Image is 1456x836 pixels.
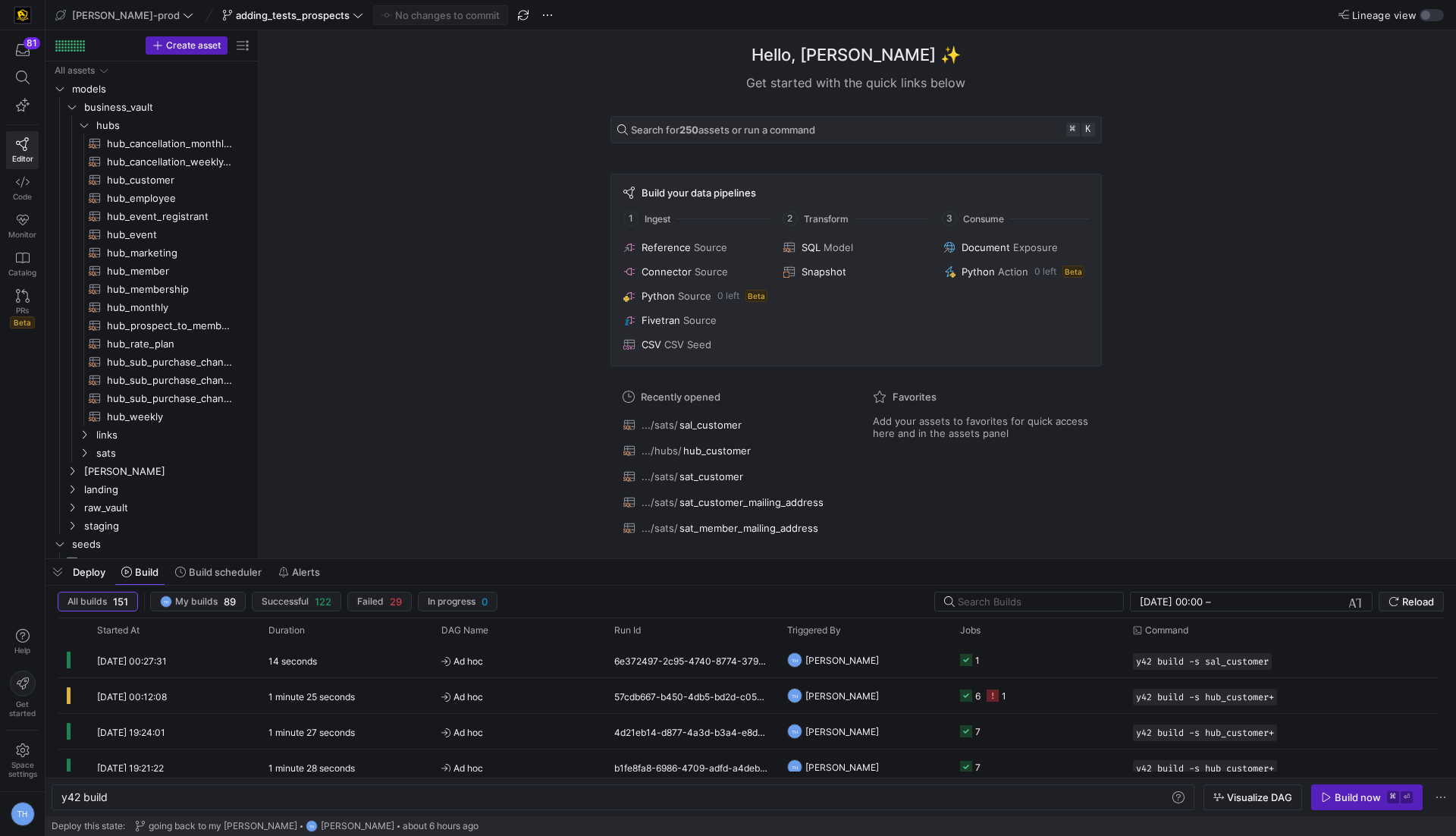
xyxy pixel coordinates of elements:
div: Press SPACE to select this row. [52,98,252,116]
span: Started At [97,625,140,636]
a: hub_weekly​​​​​​​​​​ [52,407,252,426]
button: 81 [6,36,39,64]
div: Press SPACE to select this row. [52,480,252,498]
div: Get started with the quick links below [610,74,1102,92]
kbd: ⏎ [1401,791,1413,803]
a: hub_event_registrant​​​​​​​​​​ [52,207,252,225]
kbd: ⌘ [1066,123,1080,137]
div: Press SPACE to select this row. [52,462,252,480]
button: .../hubs/hub_customer [620,441,843,460]
span: adding_tests_prospects [236,9,350,21]
span: 0 left [1034,266,1056,277]
a: PRsBeta [6,283,39,335]
span: Help [13,646,32,655]
span: Ad hoc [441,643,596,679]
div: Press SPACE to select this row. [52,335,252,353]
div: TH [787,652,802,668]
span: Triggered By [787,625,841,636]
a: hub_employee​​​​​​​​​​ [52,189,252,207]
button: SQLModel [780,238,931,256]
span: Deploy this state: [52,821,125,831]
button: DocumentExposure [940,238,1091,256]
button: .../sats/sat_customer [620,467,843,486]
input: Search Builds [958,596,1111,608]
button: THMy builds89 [150,592,246,611]
span: hub_cancellation_monthly_forecast​​​​​​​​​​ [107,135,234,152]
button: going back to my [PERSON_NAME]TH[PERSON_NAME]about 6 hours ago [131,816,482,836]
div: 57cdb667-b450-4db5-bd2d-c05050ce54c3 [605,678,778,713]
span: hub_member​​​​​​​​​​ [107,262,234,280]
button: TH [6,798,39,830]
span: hub_membership​​​​​​​​​​ [107,281,234,298]
a: hub_monthly​​​​​​​​​​ [52,298,252,316]
a: hub_membership​​​​​​​​​​ [52,280,252,298]
span: 0 left [717,291,739,301]
button: Visualize DAG [1203,784,1302,810]
span: Model [824,241,853,253]
div: Press SPACE to select this row. [52,189,252,207]
span: My builds [175,596,218,607]
button: Help [6,622,39,662]
span: y42 build -s hub_customer+ [1136,728,1274,738]
span: Visualize DAG [1227,791,1292,803]
a: hub_sub_purchase_channel_monthly_forecast​​​​​​​​​​ [52,353,252,371]
span: Source [695,266,728,278]
a: hub_cancellation_monthly_forecast​​​​​​​​​​ [52,134,252,152]
span: .../sats/ [642,470,678,482]
div: Press SPACE to select this row. [52,61,252,80]
div: All assets [55,65,95,76]
span: y42 build -s hub_customer+ [1136,692,1274,702]
div: Press SPACE to select this row. [52,262,252,280]
button: FivetranSource [620,311,771,329]
span: sat_customer [679,470,743,482]
span: y42 build -s hub_customer+ [1136,763,1274,774]
span: Recently opened [641,391,720,403]
span: hub_customer​​​​​​​​​​ [107,171,234,189]
span: Run Id [614,625,641,636]
span: .../sats/ [642,522,678,534]
y42-duration: 1 minute 25 seconds [268,691,355,702]
div: 4d21eb14-d877-4a3d-b3a4-e8dc8a80c321 [605,714,778,749]
div: 6e372497-2c95-4740-8774-3796ac802b72 [605,643,778,677]
div: Press SPACE to select this row. [52,152,252,171]
input: End datetime [1214,596,1313,608]
span: landing [84,481,249,498]
div: Press SPACE to select this row. [52,535,252,553]
a: Monitor [6,207,39,245]
button: PythonSource0 leftBeta [620,287,771,305]
span: [PERSON_NAME] [84,463,249,480]
span: Alerts [292,566,320,578]
span: Build [135,566,158,578]
button: Successful122 [252,592,341,611]
div: 6 [975,678,981,714]
div: 7 [975,750,981,785]
button: Reload [1379,592,1444,611]
button: ReferenceSource [620,238,771,256]
span: Favorites [893,391,937,403]
span: Python [642,290,675,302]
button: In progress0 [418,592,497,611]
span: [DATE] 00:12:08 [97,691,167,702]
span: CSV [642,338,661,350]
a: Catalog [6,245,39,283]
span: [PERSON_NAME] [805,750,879,785]
div: Press SPACE to select this row. [52,244,252,262]
span: Beta [1062,266,1084,278]
span: Monitor [8,230,36,239]
span: seeds [72,536,249,553]
div: TH [306,820,318,832]
span: DAG Name [441,625,488,636]
div: Press SPACE to select this row. [52,353,252,371]
a: Editor [6,131,39,169]
div: Press SPACE to select this row. [52,298,252,316]
span: Ad hoc [441,715,596,750]
div: Press SPACE to select this row. [52,444,252,462]
span: [PERSON_NAME] [321,821,394,831]
span: Build scheduler [189,566,262,578]
button: .../sats/sat_member_mailing_address [620,518,843,538]
input: Start datetime [1140,596,1203,608]
span: PRs [16,306,29,315]
span: Add your assets to favorites for quick access here and in the assets panel [873,415,1090,439]
button: [PERSON_NAME]-prod [52,5,197,25]
span: hub_sub_purchase_channel_monthly_forecast​​​​​​​​​​ [107,354,234,371]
